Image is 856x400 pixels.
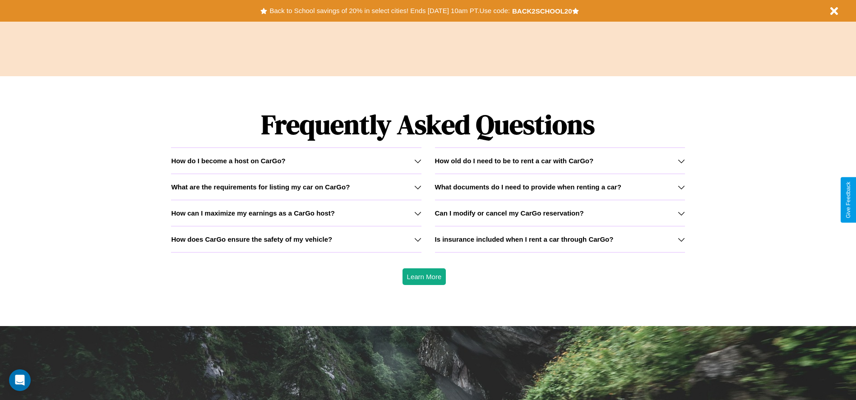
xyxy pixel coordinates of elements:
[435,157,594,165] h3: How old do I need to be to rent a car with CarGo?
[435,183,621,191] h3: What documents do I need to provide when renting a car?
[845,182,851,218] div: Give Feedback
[267,5,512,17] button: Back to School savings of 20% in select cities! Ends [DATE] 10am PT.Use code:
[435,235,614,243] h3: Is insurance included when I rent a car through CarGo?
[171,157,285,165] h3: How do I become a host on CarGo?
[171,209,335,217] h3: How can I maximize my earnings as a CarGo host?
[171,101,685,147] h1: Frequently Asked Questions
[171,235,332,243] h3: How does CarGo ensure the safety of my vehicle?
[403,268,446,285] button: Learn More
[435,209,584,217] h3: Can I modify or cancel my CarGo reservation?
[512,7,572,15] b: BACK2SCHOOL20
[171,183,350,191] h3: What are the requirements for listing my car on CarGo?
[9,369,31,391] div: Open Intercom Messenger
